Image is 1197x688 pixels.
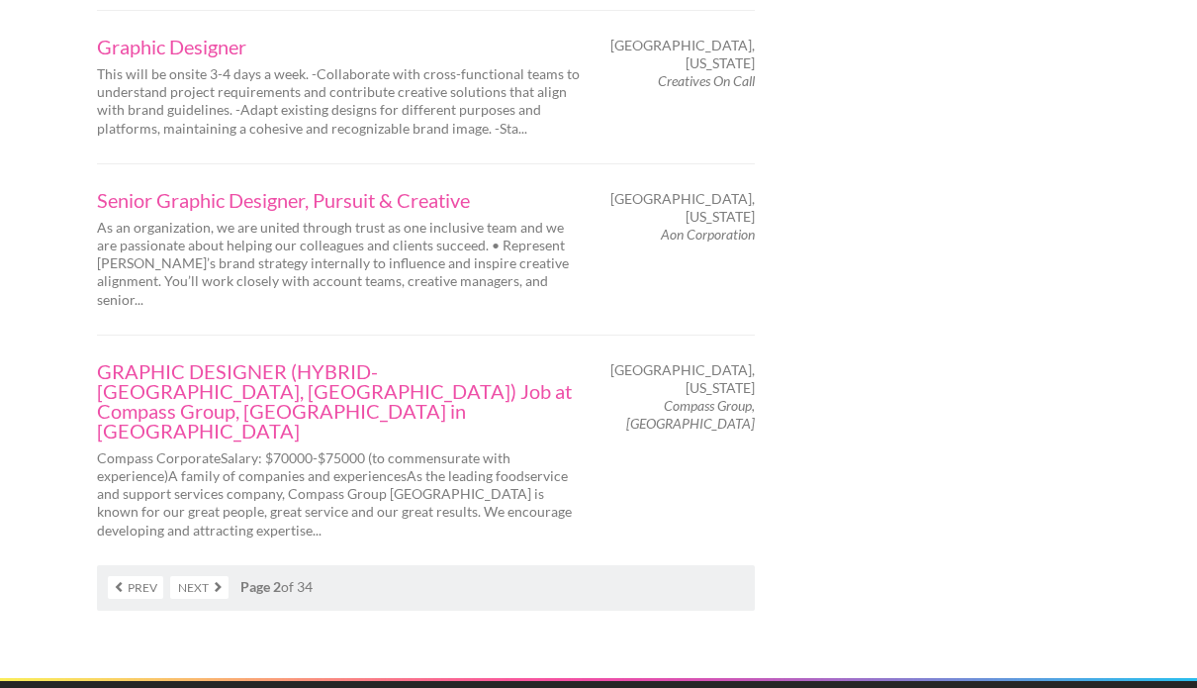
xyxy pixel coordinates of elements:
span: [GEOGRAPHIC_DATA], [US_STATE] [610,190,755,226]
p: As an organization, we are united through trust as one inclusive team and we are passionate about... [97,219,582,309]
a: Next [170,576,229,599]
a: Graphic Designer [97,37,582,56]
span: [GEOGRAPHIC_DATA], [US_STATE] [610,361,755,397]
p: Compass CorporateSalary: $70000-$75000 (to commensurate with experience)A family of companies and... [97,449,582,540]
p: This will be onsite 3-4 days a week. -Collaborate with cross-functional teams to understand proje... [97,65,582,138]
a: Prev [108,576,163,599]
span: [GEOGRAPHIC_DATA], [US_STATE] [610,37,755,72]
em: Creatives On Call [658,72,755,89]
a: GRAPHIC DESIGNER (HYBRID-[GEOGRAPHIC_DATA], [GEOGRAPHIC_DATA]) Job at Compass Group, [GEOGRAPHIC_... [97,361,582,441]
em: Aon Corporation [661,226,755,243]
em: Compass Group, [GEOGRAPHIC_DATA] [626,397,755,432]
a: Senior Graphic Designer, Pursuit & Creative [97,190,582,210]
strong: Page 2 [240,578,281,595]
nav: of 34 [97,565,755,611]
